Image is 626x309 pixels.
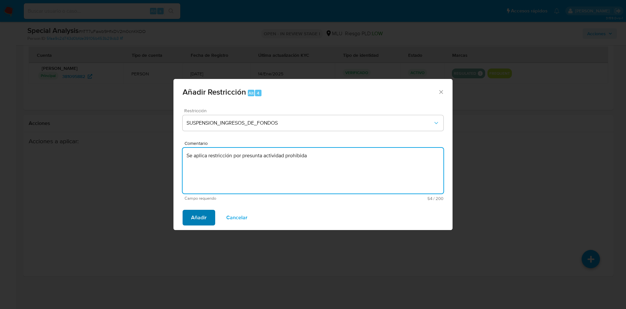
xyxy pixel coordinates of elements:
[248,90,254,96] span: Alt
[438,89,444,95] button: Cerrar ventana
[185,196,314,201] span: Campo requerido
[183,86,246,98] span: Añadir Restricción
[184,108,445,113] span: Restricción
[226,210,247,225] span: Cancelar
[314,196,443,201] span: Máximo 200 caracteres
[218,210,256,225] button: Cancelar
[185,141,445,146] span: Comentario
[183,210,215,225] button: Añadir
[191,210,207,225] span: Añadir
[183,148,443,193] textarea: Se aplica restricción por presunta actividad prohibida
[186,120,433,126] span: SUSPENSION_INGRESOS_DE_FONDOS
[257,90,260,96] span: 4
[183,115,443,131] button: Restriction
